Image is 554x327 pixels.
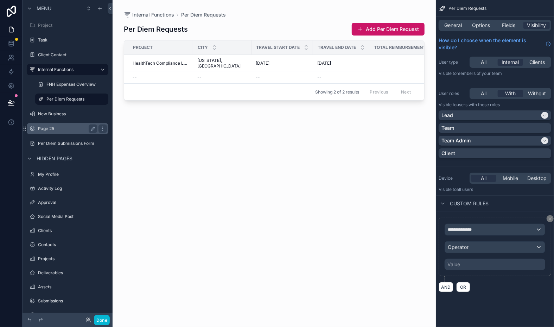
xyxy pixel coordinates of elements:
[445,22,462,29] span: General
[27,123,108,134] a: Page 25
[503,175,518,182] span: Mobile
[450,200,489,207] span: Custom rules
[441,112,453,119] p: Lead
[38,298,107,304] label: Submissions
[481,59,486,66] span: All
[27,295,108,307] a: Submissions
[27,183,108,194] a: Activity Log
[441,124,454,132] p: Team
[27,108,108,120] a: New Business
[38,284,107,290] label: Assets
[445,241,545,253] button: Operator
[27,64,108,75] a: Internal Functions
[27,309,108,321] a: FutureNova Crew
[457,187,473,192] span: all users
[528,175,547,182] span: Desktop
[94,315,110,325] button: Done
[27,225,108,236] a: Clients
[27,253,108,264] a: Projects
[456,282,470,292] button: OR
[439,71,551,76] p: Visible to
[439,282,453,292] button: AND
[439,102,551,108] p: Visible to
[527,22,546,29] span: Visibility
[27,281,108,293] a: Assets
[472,22,490,29] span: Options
[46,96,104,102] label: Per Diem Requests
[448,244,469,250] span: Operator
[439,37,551,51] a: How do I choose when the element is visible?
[38,200,107,205] label: Approval
[439,91,467,96] label: User roles
[46,82,107,87] label: FNH Expenses Overview
[38,242,107,248] label: Contacts
[459,284,468,290] span: OR
[37,155,72,162] span: Hidden pages
[457,71,502,76] span: Members of your team
[27,138,108,149] a: Per Diem Submissions Form
[38,270,107,276] label: Deliverables
[198,45,208,50] span: City
[505,90,516,97] span: With
[439,37,543,51] span: How do I choose when the element is visible?
[27,49,108,60] a: Client Contact
[447,261,460,268] div: Value
[38,111,107,117] label: New Business
[38,67,94,72] label: Internal Functions
[133,45,153,50] span: Project
[439,187,551,192] p: Visible to
[27,20,108,31] a: Project
[374,45,446,50] span: Total Reimbursement Amount
[481,175,486,182] span: All
[27,267,108,278] a: Deliverables
[439,175,467,181] label: Device
[35,79,108,90] a: FNH Expenses Overview
[27,169,108,180] a: My Profile
[38,52,107,58] label: Client Contact
[481,90,486,97] span: All
[38,214,107,219] label: Social Media Post
[37,5,51,12] span: Menu
[502,22,516,29] span: Fields
[38,172,107,177] label: My Profile
[27,197,108,208] a: Approval
[27,239,108,250] a: Contacts
[318,45,356,50] span: Travel End Date
[439,59,467,65] label: User type
[38,256,107,262] label: Projects
[35,94,108,105] a: Per Diem Requests
[38,37,107,43] label: Task
[448,6,486,11] span: Per Diem Requests
[38,228,107,233] label: Clients
[38,186,107,191] label: Activity Log
[38,141,107,146] label: Per Diem Submissions Form
[529,59,545,66] span: Clients
[38,312,107,318] label: FutureNova Crew
[528,90,546,97] span: Without
[27,211,108,222] a: Social Media Post
[256,45,300,50] span: Travel Start Date
[502,59,519,66] span: Internal
[27,34,108,46] a: Task
[38,23,107,28] label: Project
[315,89,359,95] span: Showing 2 of 2 results
[457,102,500,107] span: Users with these roles
[441,150,455,157] p: Client
[38,126,94,132] label: Page 25
[441,137,471,144] p: Team Admin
